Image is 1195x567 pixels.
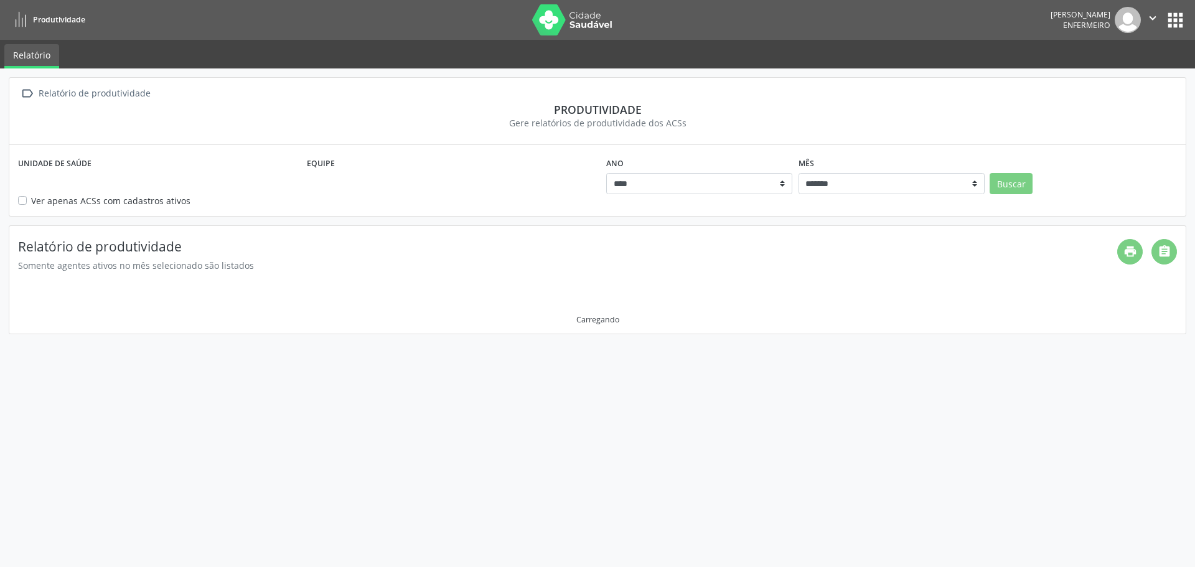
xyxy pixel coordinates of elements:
[799,154,814,173] label: Mês
[1051,9,1110,20] div: [PERSON_NAME]
[1146,11,1160,25] i: 
[36,85,152,103] div: Relatório de produtividade
[18,103,1177,116] div: Produtividade
[18,154,91,173] label: Unidade de saúde
[33,14,85,25] span: Produtividade
[1165,9,1186,31] button: apps
[18,85,36,103] i: 
[18,259,1117,272] div: Somente agentes ativos no mês selecionado são listados
[31,194,190,207] label: Ver apenas ACSs com cadastros ativos
[18,85,152,103] a:  Relatório de produtividade
[1115,7,1141,33] img: img
[1063,20,1110,30] span: Enfermeiro
[576,314,619,325] div: Carregando
[990,173,1033,194] button: Buscar
[9,9,85,30] a: Produtividade
[4,44,59,68] a: Relatório
[18,239,1117,255] h4: Relatório de produtividade
[606,154,624,173] label: Ano
[307,154,335,173] label: Equipe
[18,116,1177,129] div: Gere relatórios de produtividade dos ACSs
[1141,7,1165,33] button: 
